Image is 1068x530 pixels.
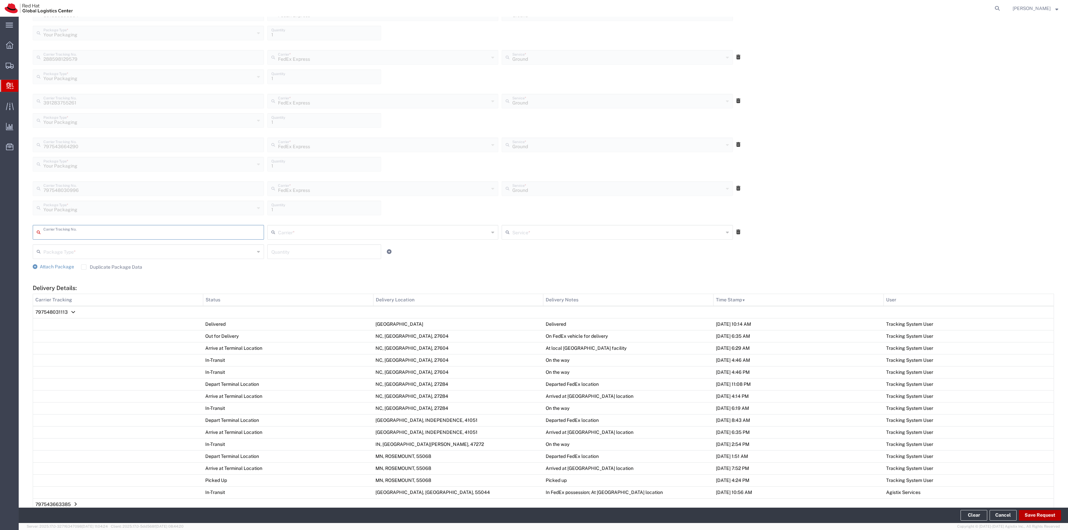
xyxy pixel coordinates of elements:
td: Arrive at Terminal Location [203,462,373,474]
td: Tracking System User [884,366,1054,378]
td: [DATE] 4:46 PM [714,366,884,378]
td: At local [GEOGRAPHIC_DATA] facility [543,342,714,354]
td: [DATE] 4:14 PM [714,390,884,402]
td: [DATE] 2:54 PM [714,438,884,450]
span: Attach Package [40,264,74,269]
td: In-Transit [203,486,373,498]
td: Arrived at [GEOGRAPHIC_DATA] location [543,426,714,438]
td: Tracking System User [884,318,1054,330]
td: [DATE] 10:56 AM [714,486,884,498]
td: [DATE] 1:51 AM [714,450,884,462]
a: Remove Packages [736,229,740,236]
span: [DATE] 11:04:24 [82,524,108,528]
td: Agistix Services [884,486,1054,498]
td: [GEOGRAPHIC_DATA] [373,318,543,330]
button: [PERSON_NAME] [1012,4,1059,12]
td: In-Transit [203,438,373,450]
td: Arrive at Terminal Location [203,342,373,354]
span: Server: 2025.17.0-327f6347098 [27,524,108,528]
td: Tracking System User [884,378,1054,390]
td: Tracking System User [884,354,1054,366]
a: Remove Packages [736,142,740,148]
td: Tracking System User [884,462,1054,474]
td: [GEOGRAPHIC_DATA], [GEOGRAPHIC_DATA], 55044 [373,486,543,498]
button: Clear [961,510,987,521]
label: Duplicate Package Data [81,264,142,270]
td: MN, ROSEMOUNT, 55068 [373,450,543,462]
td: Arrive at Terminal Location [203,390,373,402]
span: Client: 2025.17.0-5dd568f [111,524,184,528]
td: Tracking System User [884,450,1054,462]
td: NC, [GEOGRAPHIC_DATA], 27604 [373,354,543,366]
td: NC, [GEOGRAPHIC_DATA], 27604 [373,342,543,354]
td: Tracking System User [884,330,1054,342]
td: [DATE] 6:35 PM [714,426,884,438]
td: Tracking System User [884,426,1054,438]
button: Save Request [1019,510,1061,521]
td: [DATE] 8:43 AM [714,414,884,426]
th: User [884,294,1054,306]
td: Departed FedEx location [543,414,714,426]
td: Delivered [543,318,714,330]
td: Tracking System User [884,402,1054,414]
td: Tracking System User [884,474,1054,486]
td: Depart Terminal Location [203,414,373,426]
a: Remove Packages [736,185,740,192]
span: Robert Lomax [1013,5,1051,12]
td: [DATE] 6:19 AM [714,402,884,414]
a: Cancel [990,510,1017,521]
th: Delivery Location [373,294,543,306]
td: On the way [543,402,714,414]
a: Remove Packages [736,54,740,61]
td: In-Transit [203,402,373,414]
td: NC, [GEOGRAPHIC_DATA], 27284 [373,402,543,414]
a: Add Item [384,247,394,256]
span: 797548031113 [35,309,68,315]
td: Tracking System User [884,342,1054,354]
td: [DATE] 4:46 AM [714,354,884,366]
th: Time Stamp [714,294,884,306]
td: Departed FedEx location [543,450,714,462]
th: Carrier Tracking [33,294,203,306]
td: Picked up [543,474,714,486]
td: Arrive at Terminal Location [203,426,373,438]
td: Departed FedEx location [543,378,714,390]
td: On the way [543,438,714,450]
th: Delivery Notes [543,294,714,306]
td: NC, [GEOGRAPHIC_DATA], 27604 [373,366,543,378]
td: Depart Terminal Location [203,378,373,390]
td: In-Transit [203,354,373,366]
td: Out for Delivery [203,330,373,342]
td: Arrived at [GEOGRAPHIC_DATA] location [543,390,714,402]
td: Delivered [203,318,373,330]
td: Tracking System User [884,438,1054,450]
td: MN, ROSEMOUNT, 55068 [373,462,543,474]
td: On FedEx vehicle for delivery [543,330,714,342]
td: On the way [543,366,714,378]
td: NC, [GEOGRAPHIC_DATA], 27604 [373,330,543,342]
span: [DATE] 08:44:20 [156,524,184,528]
td: In-Transit [203,366,373,378]
td: MN, ROSEMOUNT, 55068 [373,474,543,486]
td: [DATE] 4:24 PM [714,474,884,486]
td: [DATE] 11:08 PM [714,378,884,390]
td: NC, [GEOGRAPHIC_DATA], 27284 [373,390,543,402]
td: [GEOGRAPHIC_DATA], INDEPENDENCE, 41051 [373,426,543,438]
span: Copyright © [DATE]-[DATE] Agistix Inc., All Rights Reserved [957,524,1060,529]
td: Depart Terminal Location [203,450,373,462]
td: IN, [GEOGRAPHIC_DATA][PERSON_NAME], 47272 [373,438,543,450]
td: NC, [GEOGRAPHIC_DATA], 27284 [373,378,543,390]
a: Remove Packages [736,98,740,104]
td: In FedEx possession; At [GEOGRAPHIC_DATA] location [543,486,714,498]
td: Tracking System User [884,390,1054,402]
th: Status [203,294,373,306]
td: [DATE] 6:29 AM [714,342,884,354]
td: Tracking System User [884,414,1054,426]
h5: Delivery Details: [33,284,1054,291]
td: [GEOGRAPHIC_DATA], INDEPENDENCE, 41051 [373,414,543,426]
td: [DATE] 7:52 PM [714,462,884,474]
td: Picked Up [203,474,373,486]
img: logo [5,3,73,13]
td: Arrived at [GEOGRAPHIC_DATA] location [543,462,714,474]
td: On the way [543,354,714,366]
